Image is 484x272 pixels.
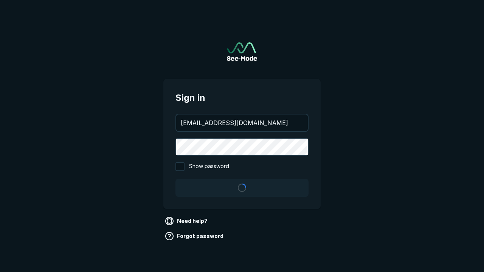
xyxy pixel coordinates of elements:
span: Sign in [175,91,309,105]
a: Need help? [163,215,211,227]
a: Go to sign in [227,42,257,61]
img: See-Mode Logo [227,42,257,61]
a: Forgot password [163,230,226,242]
span: Show password [189,162,229,171]
input: your@email.com [176,114,308,131]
